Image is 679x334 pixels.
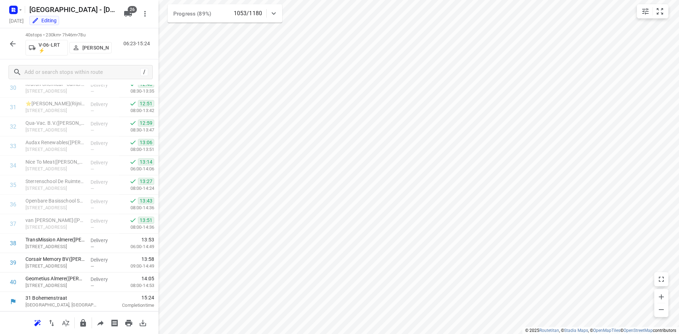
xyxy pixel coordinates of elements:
[108,302,154,309] p: Completion time
[119,243,154,250] p: 06:00-14:49
[91,244,94,250] span: —
[25,256,85,263] p: Corsair Memory BV(Paul Broekema)
[119,204,154,211] p: 08:00-14:36
[129,158,137,165] svg: Done
[119,185,154,192] p: 08:00-14:24
[10,201,16,208] div: 36
[6,17,27,25] h5: Project date
[593,328,620,333] a: OpenMapTiles
[108,294,154,301] span: 15:24
[91,276,117,283] p: Delivery
[25,100,85,107] p: ⭐Antea Almere(Rijnie Trip)
[76,32,78,37] span: •
[25,217,85,224] p: van Dorp Almere(Marco Lijnberg)
[119,107,154,114] p: 08:00-13:42
[24,67,140,78] input: Add or search stops within route
[10,279,16,286] div: 40
[10,259,16,266] div: 39
[25,275,85,282] p: Geometius Almere(Romana Rubbi)
[138,197,154,204] span: 13:43
[78,32,85,37] span: 78u
[91,264,94,269] span: —
[25,127,85,134] p: [STREET_ADDRESS]
[91,108,94,113] span: —
[129,100,137,107] svg: Done
[25,224,85,231] p: [STREET_ADDRESS]
[138,139,154,146] span: 13:06
[91,178,117,186] p: Delivery
[123,40,153,47] p: 06:23-15:24
[138,158,154,165] span: 13:14
[91,101,117,108] p: Delivery
[129,197,137,204] svg: Done
[10,104,16,111] div: 31
[91,89,94,94] span: —
[138,7,152,21] button: More
[91,256,117,263] p: Delivery
[234,9,262,18] p: 1053/1180
[168,4,282,23] div: Progress (89%)1053/1180
[25,107,85,114] p: [STREET_ADDRESS]
[25,197,85,204] p: Openbare Basisschool Syncope(Ellen de Bruijn)
[129,139,137,146] svg: Done
[623,328,653,333] a: OpenStreetMap
[141,236,154,243] span: 13:53
[25,139,85,146] p: Audax Renewables(Nicole Almering)
[91,140,117,147] p: Delivery
[129,217,137,224] svg: Done
[25,301,99,309] p: [GEOGRAPHIC_DATA], [GEOGRAPHIC_DATA]
[25,243,85,250] p: [STREET_ADDRESS]
[119,224,154,231] p: 08:00-14:36
[119,165,154,172] p: 06:00-14:06
[91,147,94,152] span: —
[25,146,85,153] p: [STREET_ADDRESS]
[91,225,94,230] span: —
[10,84,16,91] div: 30
[638,4,652,18] button: Map settings
[91,283,94,288] span: —
[25,263,85,270] p: [STREET_ADDRESS]
[10,221,16,227] div: 37
[173,11,211,17] span: Progress (89%)
[25,204,85,211] p: [STREET_ADDRESS]
[25,32,112,39] p: 40 stops • 230km • 7h46m
[141,256,154,263] span: 13:58
[25,158,85,165] p: Nice To Meat(Dhr. F. de Blanken & Esther Jordans)
[138,100,154,107] span: 12:51
[25,294,99,301] p: 31 Bohemenstraat
[93,319,108,326] span: Share route
[25,40,68,55] button: V-06-LRT ⚡
[39,42,65,53] p: V-06-LRT ⚡
[10,143,16,150] div: 33
[539,328,559,333] a: Routetitan
[564,328,588,333] a: Stadia Maps
[653,4,667,18] button: Fit zoom
[129,178,137,185] svg: Done
[119,88,154,95] p: 08:30-13:35
[128,6,137,13] span: 26
[91,198,117,205] p: Delivery
[10,182,16,188] div: 35
[136,319,150,326] span: Download route
[25,282,85,289] p: [STREET_ADDRESS]
[138,178,154,185] span: 13:27
[138,119,154,127] span: 12:59
[140,68,148,76] div: /
[25,236,85,243] p: TransMission Almere(Marian van Teeffelen)
[91,166,94,172] span: —
[10,240,16,247] div: 38
[91,159,117,166] p: Delivery
[25,178,85,185] p: Sterrenschool De Ruimte(Fariba Askari)
[91,205,94,211] span: —
[119,263,154,270] p: 09:00-14:49
[91,237,117,244] p: Delivery
[25,88,85,95] p: [STREET_ADDRESS]
[27,4,118,15] h5: Rename
[129,119,137,127] svg: Done
[122,319,136,326] span: Print route
[45,319,59,326] span: Reverse route
[69,42,112,53] button: [PERSON_NAME]
[119,282,154,289] p: 08:00-14:53
[108,319,122,326] span: Print shipping labels
[525,328,676,333] li: © 2025 , © , © © contributors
